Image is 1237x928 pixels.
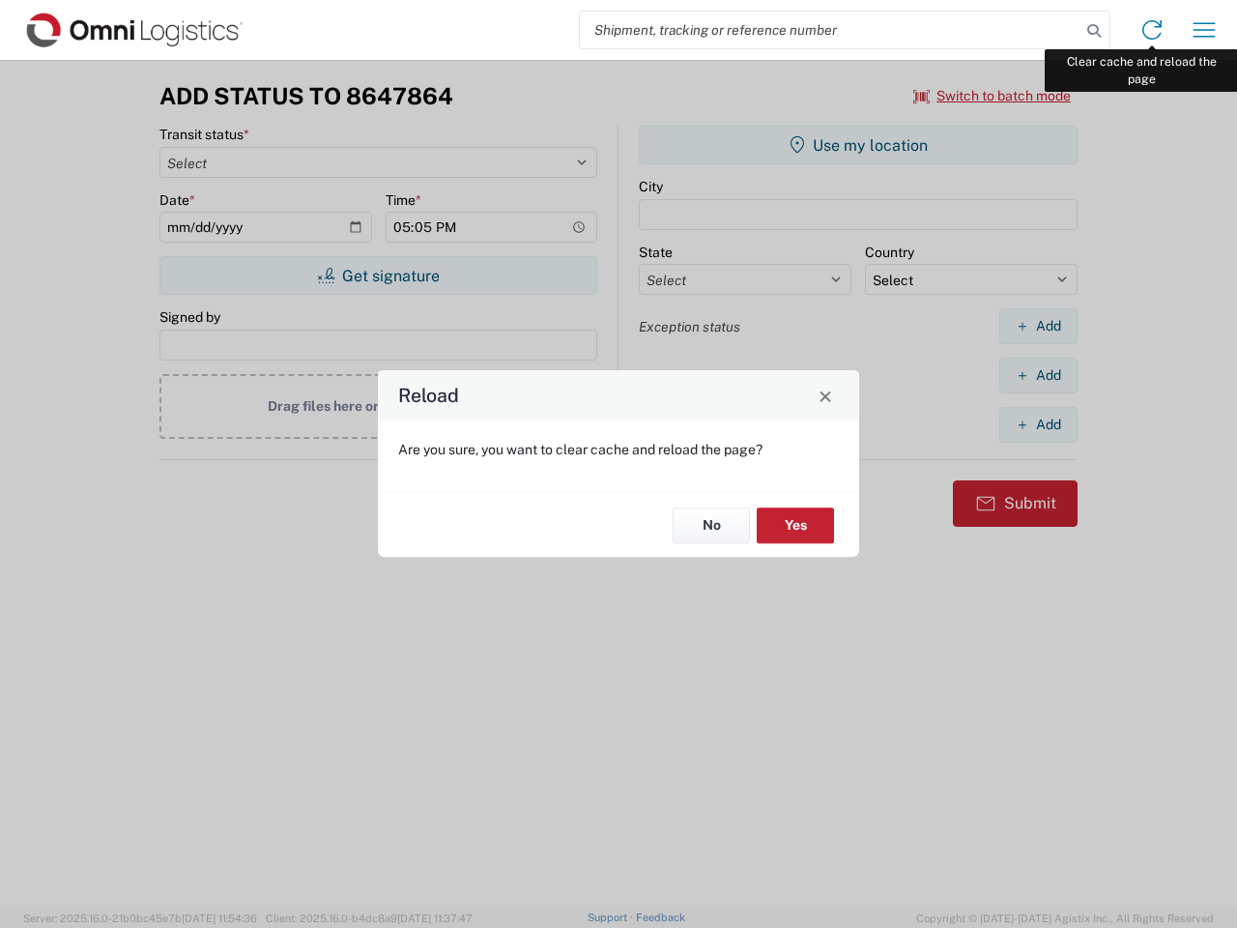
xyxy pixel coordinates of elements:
h4: Reload [398,382,459,410]
button: Close [812,382,839,409]
p: Are you sure, you want to clear cache and reload the page? [398,441,839,458]
button: Yes [757,507,834,543]
button: No [673,507,750,543]
input: Shipment, tracking or reference number [580,12,1080,48]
